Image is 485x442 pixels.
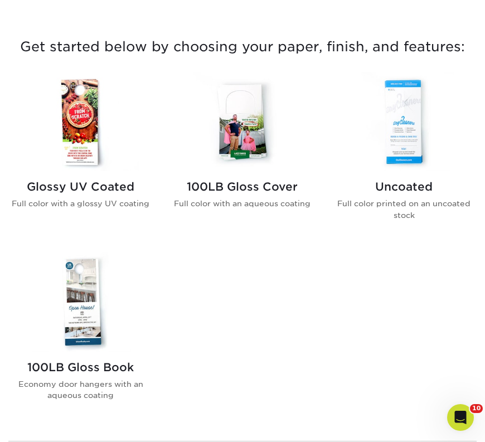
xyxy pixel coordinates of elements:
[9,72,153,239] a: Glossy UV Coated Door Hangers Glossy UV Coated Full color with a glossy UV coating
[9,378,153,401] p: Economy door hangers with an aqueous coating
[9,252,153,352] img: 100LB Gloss Book Door Hangers
[9,252,153,419] a: 100LB Gloss Book Door Hangers 100LB Gloss Book Economy door hangers with an aqueous coating
[171,72,314,172] img: 100LB Gloss Cover Door Hangers
[470,404,483,413] span: 10
[171,180,314,193] h2: 100LB Gloss Cover
[332,198,476,221] p: Full color printed on an uncoated stock
[171,72,314,239] a: 100LB Gloss Cover Door Hangers 100LB Gloss Cover Full color with an aqueous coating
[171,198,314,209] p: Full color with an aqueous coating
[332,72,476,239] a: Uncoated Door Hangers Uncoated Full color printed on an uncoated stock
[9,361,153,374] h2: 100LB Gloss Book
[9,180,153,193] h2: Glossy UV Coated
[332,180,476,193] h2: Uncoated
[9,198,153,209] p: Full color with a glossy UV coating
[8,31,477,59] h3: Get started below by choosing your paper, finish, and features:
[332,72,476,172] img: Uncoated Door Hangers
[447,404,474,431] iframe: Intercom live chat
[9,72,153,172] img: Glossy UV Coated Door Hangers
